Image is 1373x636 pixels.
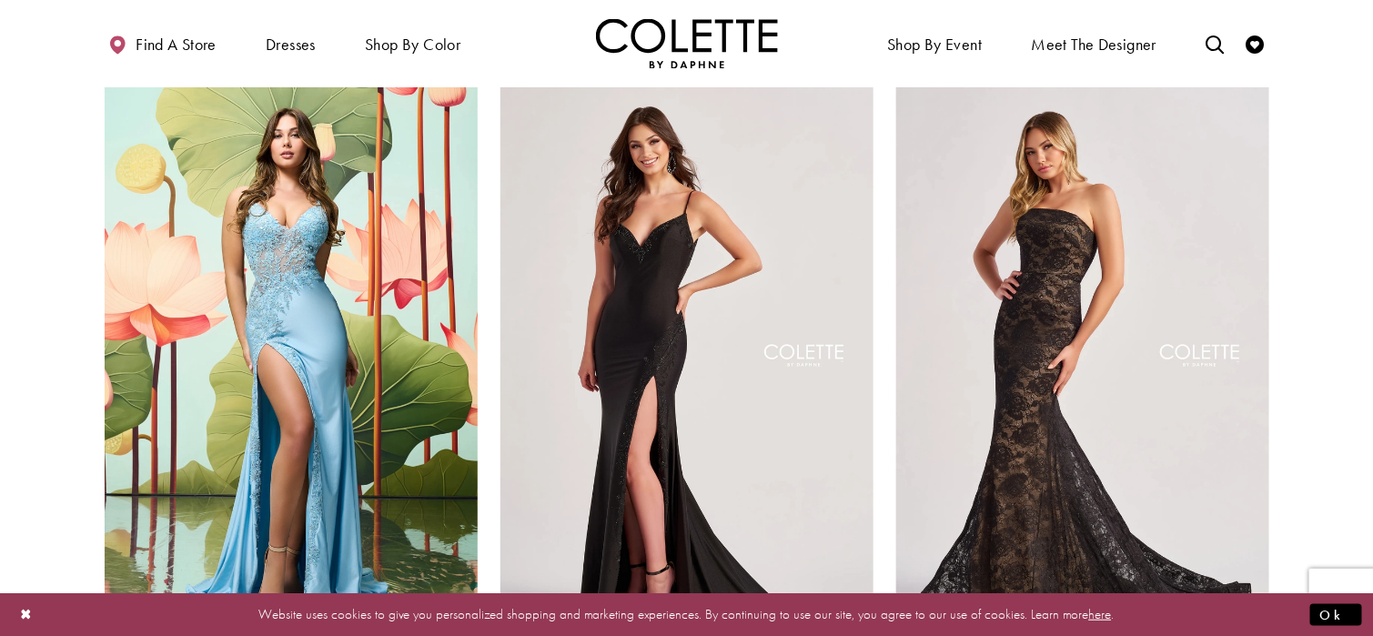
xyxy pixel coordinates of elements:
[261,18,320,68] span: Dresses
[883,18,986,68] span: Shop By Event
[500,87,873,630] a: Visit Colette by Daphne Style No. CL8485 Page
[105,18,221,68] a: Find a store
[11,599,42,631] button: Close Dialog
[1032,35,1157,54] span: Meet the designer
[1241,18,1268,68] a: Check Wishlist
[131,602,1242,627] p: Website uses cookies to give you personalized shopping and marketing experiences. By continuing t...
[1201,18,1228,68] a: Toggle search
[1310,603,1362,626] button: Submit Dialog
[365,35,460,54] span: Shop by color
[105,87,478,630] a: Visit Colette by Daphne Style No. CL8535 Page
[896,87,1269,630] a: Visit Colette by Daphne Style No. CL8670 Page
[887,35,982,54] span: Shop By Event
[596,18,778,68] img: Colette by Daphne
[360,18,465,68] span: Shop by color
[596,18,778,68] a: Visit Home Page
[1027,18,1162,68] a: Meet the designer
[1089,605,1112,623] a: here
[136,35,217,54] span: Find a store
[266,35,316,54] span: Dresses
